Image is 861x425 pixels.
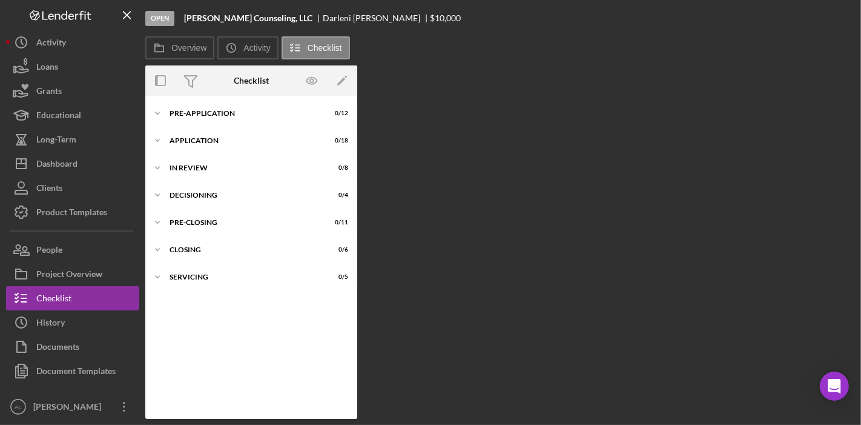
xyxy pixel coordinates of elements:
[6,55,139,79] button: Loans
[282,36,350,59] button: Checklist
[326,246,348,253] div: 0 / 6
[326,273,348,281] div: 0 / 5
[36,30,66,58] div: Activity
[431,13,461,23] span: $10,000
[308,43,342,53] label: Checklist
[234,76,269,85] div: Checklist
[36,103,81,130] div: Educational
[170,273,318,281] div: Servicing
[326,164,348,172] div: 0 / 8
[326,137,348,144] div: 0 / 18
[6,200,139,224] button: Product Templates
[36,238,62,265] div: People
[326,219,348,226] div: 0 / 11
[30,395,109,422] div: [PERSON_NAME]
[36,310,65,338] div: History
[145,11,174,26] div: Open
[6,176,139,200] button: Clients
[243,43,270,53] label: Activity
[323,13,431,23] div: Darleni [PERSON_NAME]
[170,137,318,144] div: Application
[6,238,139,262] button: People
[6,127,139,152] button: Long-Term
[170,246,318,253] div: Closing
[6,152,139,176] button: Dashboard
[6,262,139,286] button: Project Overview
[36,335,79,362] div: Documents
[326,192,348,199] div: 0 / 4
[36,79,62,106] div: Grants
[36,286,71,313] div: Checklist
[6,395,139,419] button: AL[PERSON_NAME]
[6,79,139,103] button: Grants
[170,110,318,117] div: Pre-Application
[36,200,107,227] div: Product Templates
[36,152,78,179] div: Dashboard
[184,13,312,23] b: [PERSON_NAME] Counseling, LLC
[36,176,62,203] div: Clients
[145,36,214,59] button: Overview
[326,110,348,117] div: 0 / 12
[170,192,318,199] div: Decisioning
[170,164,318,172] div: In Review
[217,36,278,59] button: Activity
[171,43,206,53] label: Overview
[36,262,102,289] div: Project Overview
[6,30,139,55] button: Activity
[820,372,849,401] div: Open Intercom Messenger
[6,359,139,383] button: Document Templates
[6,310,139,335] button: History
[170,219,318,226] div: Pre-Closing
[36,359,116,386] div: Document Templates
[36,127,76,155] div: Long-Term
[15,404,22,410] text: AL
[36,55,58,82] div: Loans
[6,286,139,310] button: Checklist
[6,335,139,359] button: Documents
[6,103,139,127] button: Educational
